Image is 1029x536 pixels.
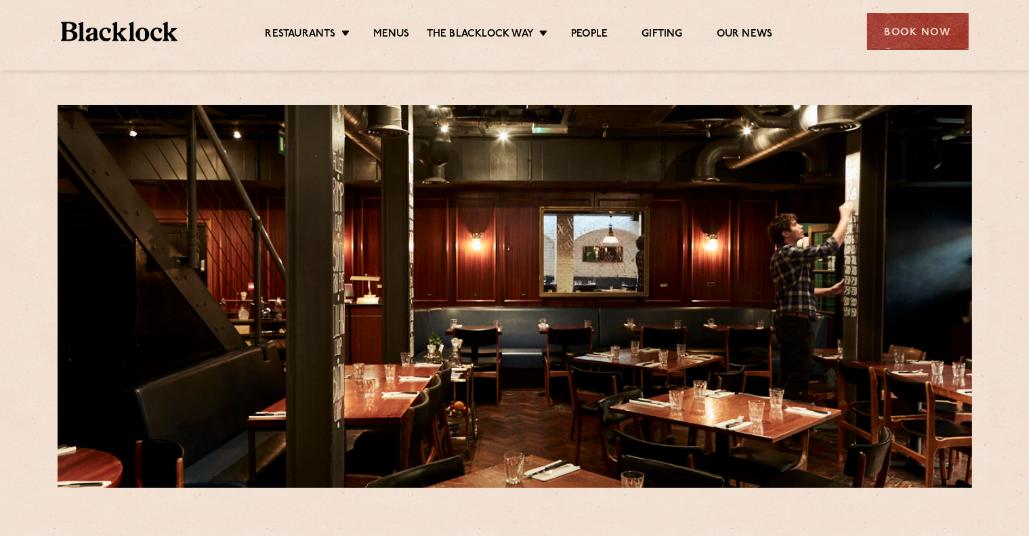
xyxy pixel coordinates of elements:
[642,28,682,43] a: Gifting
[373,28,410,43] a: Menus
[266,28,336,43] a: Restaurants
[867,13,969,50] div: Book Now
[717,28,773,43] a: Our News
[571,28,608,43] a: People
[61,22,178,41] img: BL_Textured_Logo-footer-cropped.svg
[427,28,534,43] a: The Blacklock Way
